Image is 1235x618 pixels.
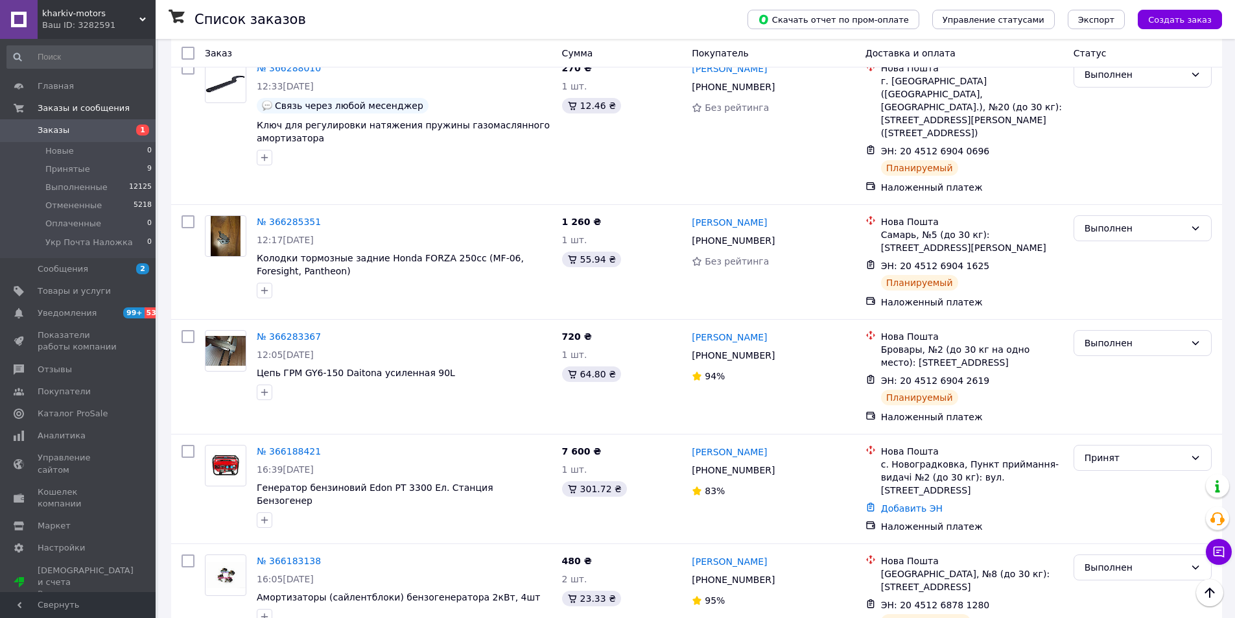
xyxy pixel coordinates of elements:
span: Цепь ГРМ GY6-150 Daitona усиленная 90L [257,368,455,378]
div: Нова Пошта [881,330,1063,343]
div: Нова Пошта [881,62,1063,75]
span: 16:39[DATE] [257,464,314,475]
a: [PERSON_NAME] [692,62,767,75]
div: Наложенный платеж [881,296,1063,309]
img: Фото товару [211,216,241,256]
span: Каталог ProSale [38,408,108,420]
span: 1 шт. [562,81,587,91]
div: Нова Пошта [881,554,1063,567]
span: 1 [136,125,149,136]
div: Выполнен [1085,221,1185,235]
span: ЭН: 20 4512 6904 2619 [881,375,990,386]
span: 53 [145,307,159,318]
span: Аналитика [38,430,86,442]
button: Создать заказ [1138,10,1222,29]
div: Выполнен [1085,336,1185,350]
div: [PHONE_NUMBER] [689,461,777,479]
a: Амортизаторы (сайлентблоки) бензогенератора 2кВт, 4шт [257,592,540,602]
div: [PHONE_NUMBER] [689,232,777,250]
span: Без рейтинга [705,102,769,113]
span: Заказ [205,48,232,58]
div: с. Новоградковка, Пункт приймання-видачі №2 (до 30 кг): вул. [STREET_ADDRESS] [881,458,1063,497]
div: 23.33 ₴ [562,591,621,606]
span: Заказы [38,125,69,136]
span: 0 [147,237,152,248]
a: № 366188421 [257,446,321,457]
span: Показатели работы компании [38,329,120,353]
span: ЭН: 20 4512 6878 1280 [881,600,990,610]
span: Управление сайтом [38,452,120,475]
span: Покупатель [692,48,749,58]
span: 95% [705,595,725,606]
span: Настройки [38,542,85,554]
button: Чат с покупателем [1206,539,1232,565]
span: 0 [147,218,152,230]
span: Создать заказ [1148,15,1212,25]
a: Добавить ЭН [881,503,943,514]
span: Кошелек компании [38,486,120,510]
span: Сообщения [38,263,88,275]
button: Управление статусами [932,10,1055,29]
a: № 366283367 [257,331,321,342]
span: Принятые [45,163,90,175]
span: 1 шт. [562,235,587,245]
a: [PERSON_NAME] [692,446,767,458]
span: Укр Почта Наложка [45,237,133,248]
img: Фото товару [206,67,246,98]
a: Колодки тормозные задние Honda FORZA 250сс (MF-06, Foresight, Pantheon) [257,253,524,276]
span: Без рейтинга [705,256,769,267]
span: 480 ₴ [562,556,592,566]
span: Выполненные [45,182,108,193]
div: Выполнен [1085,67,1185,82]
div: Планируемый [881,160,958,176]
button: Скачать отчет по пром-оплате [747,10,919,29]
span: Управление статусами [943,15,1044,25]
a: Фото товару [205,554,246,596]
a: Фото товару [205,445,246,486]
span: Оплаченные [45,218,101,230]
span: Связь через любой месенджер [275,101,423,111]
span: Отзывы [38,364,72,375]
span: Главная [38,80,74,92]
span: Маркет [38,520,71,532]
a: № 366285351 [257,217,321,227]
a: № 366288010 [257,63,321,73]
a: № 366183138 [257,556,321,566]
span: 12125 [129,182,152,193]
img: Фото товару [211,446,241,486]
div: г. [GEOGRAPHIC_DATA] ([GEOGRAPHIC_DATA], [GEOGRAPHIC_DATA].), №20 (до 30 кг): [STREET_ADDRESS][PE... [881,75,1063,139]
span: 16:05[DATE] [257,574,314,584]
div: Prom топ [38,588,134,600]
a: [PERSON_NAME] [692,331,767,344]
span: kharkiv-motors [42,8,139,19]
div: Принят [1085,451,1185,465]
div: Планируемый [881,275,958,291]
span: 1 260 ₴ [562,217,602,227]
div: [PHONE_NUMBER] [689,346,777,364]
div: [PHONE_NUMBER] [689,571,777,589]
span: Уведомления [38,307,97,319]
span: [DEMOGRAPHIC_DATA] и счета [38,565,134,600]
span: ЭН: 20 4512 6904 0696 [881,146,990,156]
div: 55.94 ₴ [562,252,621,267]
a: Создать заказ [1125,14,1222,24]
div: Ваш ID: 3282591 [42,19,156,31]
span: Скачать отчет по пром-оплате [758,14,909,25]
div: Наложенный платеж [881,410,1063,423]
input: Поиск [6,45,153,69]
a: Генератор бензиновий Edon PT 3300 Ел. Станция Бензогенер [257,482,493,506]
span: Экспорт [1078,15,1114,25]
div: Наложенный платеж [881,181,1063,194]
button: Наверх [1196,579,1223,606]
div: 301.72 ₴ [562,481,627,497]
div: Планируемый [881,390,958,405]
button: Экспорт [1068,10,1125,29]
span: ЭН: 20 4512 6904 1625 [881,261,990,271]
span: Статус [1074,48,1107,58]
div: Нова Пошта [881,445,1063,458]
div: Нова Пошта [881,215,1063,228]
span: 1 шт. [562,350,587,360]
